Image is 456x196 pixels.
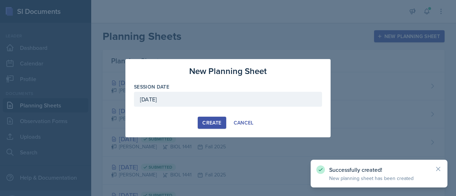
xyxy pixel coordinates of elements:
div: Create [202,120,221,126]
h3: New Planning Sheet [189,65,267,78]
div: Cancel [234,120,254,126]
label: Session Date [134,83,169,90]
button: Create [198,117,226,129]
p: Successfully created! [329,166,429,173]
p: New planning sheet has been created [329,175,429,182]
button: Cancel [229,117,258,129]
